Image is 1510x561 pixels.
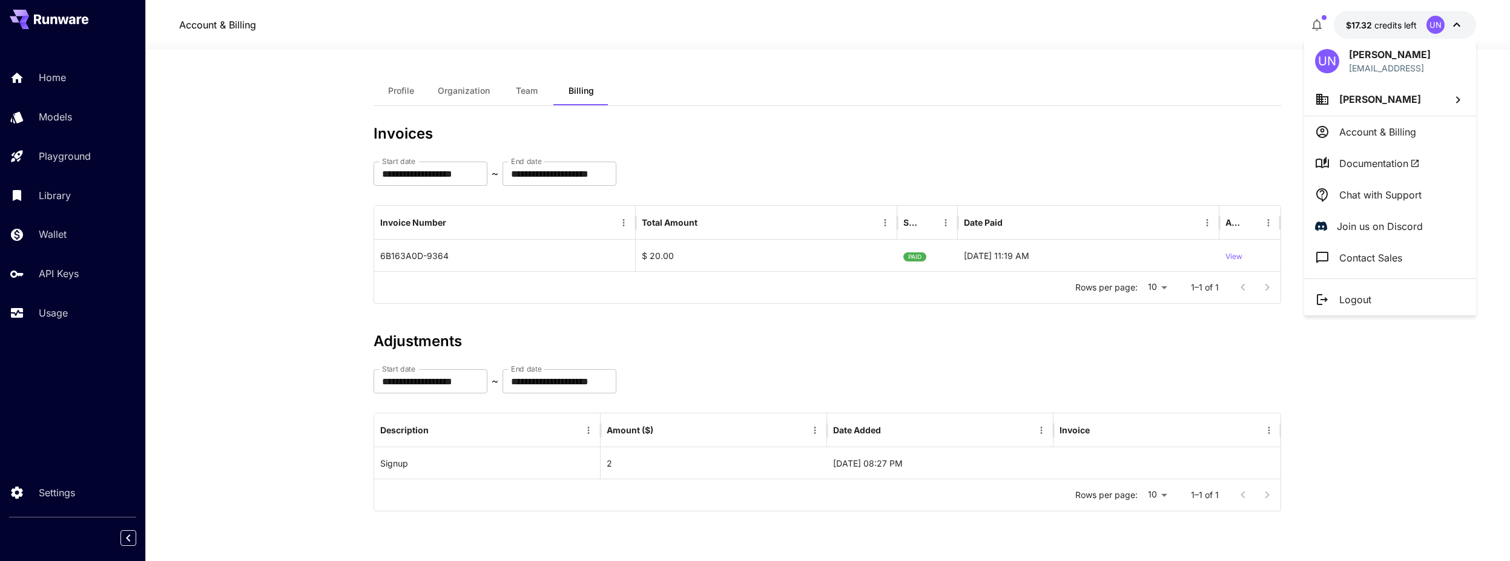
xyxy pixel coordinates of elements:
[1339,93,1421,105] span: [PERSON_NAME]
[1349,62,1431,74] p: [EMAIL_ADDRESS]
[1339,251,1402,265] p: Contact Sales
[1349,47,1431,62] p: [PERSON_NAME]
[1315,49,1339,73] div: UN
[1339,188,1422,202] p: Chat with Support
[1337,219,1423,234] p: Join us on Discord
[1339,125,1416,139] p: Account & Billing
[1339,156,1420,171] span: Documentation
[1349,62,1431,74] div: hi@rolely.ai
[1304,83,1476,116] button: [PERSON_NAME]
[1339,292,1371,307] p: Logout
